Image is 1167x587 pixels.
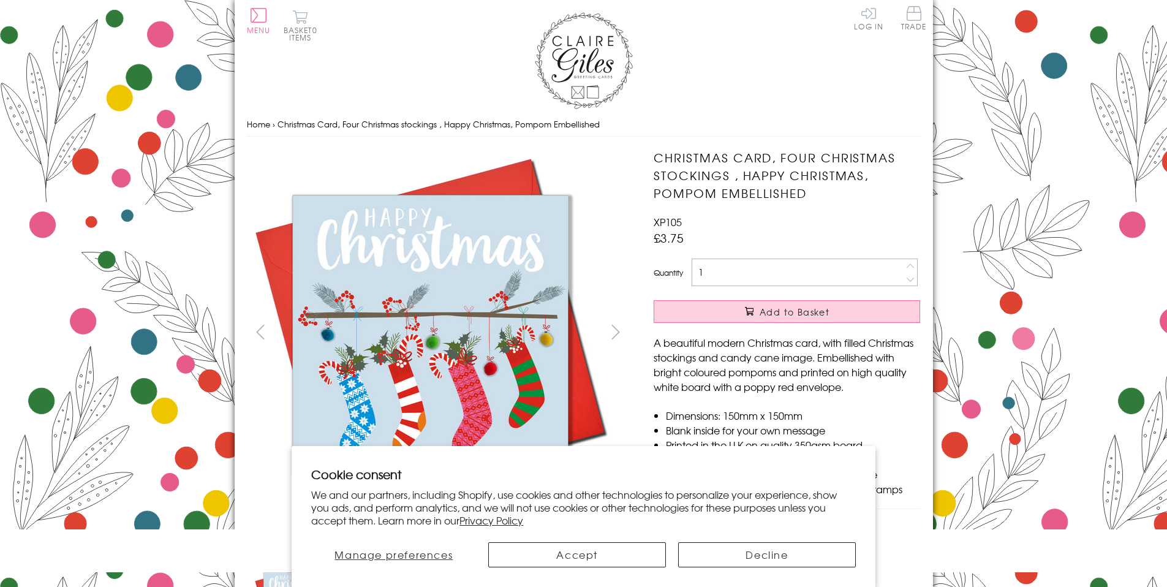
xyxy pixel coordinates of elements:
[654,300,920,323] button: Add to Basket
[459,513,523,528] a: Privacy Policy
[247,118,270,130] a: Home
[666,423,920,437] li: Blank inside for your own message
[247,8,271,34] button: Menu
[284,10,317,41] button: Basket0 items
[854,6,883,30] a: Log In
[602,318,629,346] button: next
[678,542,856,567] button: Decline
[654,335,920,394] p: A beautiful modern Christmas card, with filled Christmas stockings and candy cane image. Embellis...
[654,229,684,246] span: £3.75
[901,6,927,32] a: Trade
[334,547,453,562] span: Manage preferences
[311,466,856,483] h2: Cookie consent
[278,118,600,130] span: Christmas Card, Four Christmas stockings , Happy Christmas, Pompom Embellished
[535,12,633,109] img: Claire Giles Greetings Cards
[901,6,927,30] span: Trade
[311,488,856,526] p: We and our partners, including Shopify, use cookies and other technologies to personalize your ex...
[247,25,271,36] span: Menu
[666,437,920,452] li: Printed in the U.K on quality 350gsm board
[654,214,682,229] span: XP105
[654,149,920,202] h1: Christmas Card, Four Christmas stockings , Happy Christmas, Pompom Embellished
[654,267,683,278] label: Quantity
[273,118,275,130] span: ›
[247,112,921,137] nav: breadcrumbs
[488,542,666,567] button: Accept
[666,408,920,423] li: Dimensions: 150mm x 150mm
[247,318,274,346] button: prev
[247,149,614,517] img: Christmas Card, Four Christmas stockings , Happy Christmas, Pompom Embellished
[289,25,317,43] span: 0 items
[311,542,476,567] button: Manage preferences
[760,306,829,318] span: Add to Basket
